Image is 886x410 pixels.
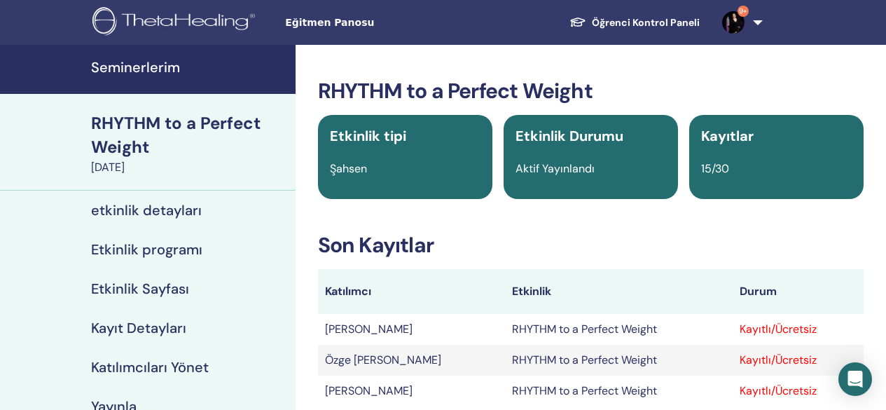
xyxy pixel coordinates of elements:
h3: Son Kayıtlar [318,233,864,258]
th: Durum [733,269,864,314]
img: logo.png [92,7,260,39]
div: RHYTHM to a Perfect Weight [91,111,287,159]
div: Kayıtlı/Ücretsiz [740,383,857,399]
span: Kayıtlar [701,127,754,145]
span: Etkinlik Durumu [515,127,623,145]
h4: etkinlik detayları [91,202,202,219]
td: RHYTHM to a Perfect Weight [505,345,733,376]
td: Özge [PERSON_NAME] [318,345,505,376]
span: 9+ [738,6,749,17]
h4: Kayıt Detayları [91,320,186,336]
h3: RHYTHM to a Perfect Weight [318,78,864,104]
img: default.jpg [722,11,745,34]
h4: Seminerlerim [91,59,287,76]
th: Etkinlik [505,269,733,314]
span: Etkinlik tipi [330,127,406,145]
h4: Etkinlik programı [91,241,202,258]
th: Katılımcı [318,269,505,314]
td: RHYTHM to a Perfect Weight [505,314,733,345]
img: graduation-cap-white.svg [569,16,586,28]
span: Şahsen [330,161,367,176]
td: [PERSON_NAME] [318,376,505,406]
span: 15/30 [701,161,729,176]
h4: Etkinlik Sayfası [91,280,189,297]
td: RHYTHM to a Perfect Weight [505,376,733,406]
span: Eğitmen Panosu [285,15,495,30]
a: Öğrenci Kontrol Paneli [558,10,711,36]
div: Kayıtlı/Ücretsiz [740,352,857,369]
div: Kayıtlı/Ücretsiz [740,321,857,338]
div: [DATE] [91,159,287,176]
td: [PERSON_NAME] [318,314,505,345]
h4: Katılımcıları Yönet [91,359,209,376]
span: Aktif Yayınlandı [515,161,595,176]
a: RHYTHM to a Perfect Weight[DATE] [83,111,296,176]
div: Open Intercom Messenger [838,362,872,396]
